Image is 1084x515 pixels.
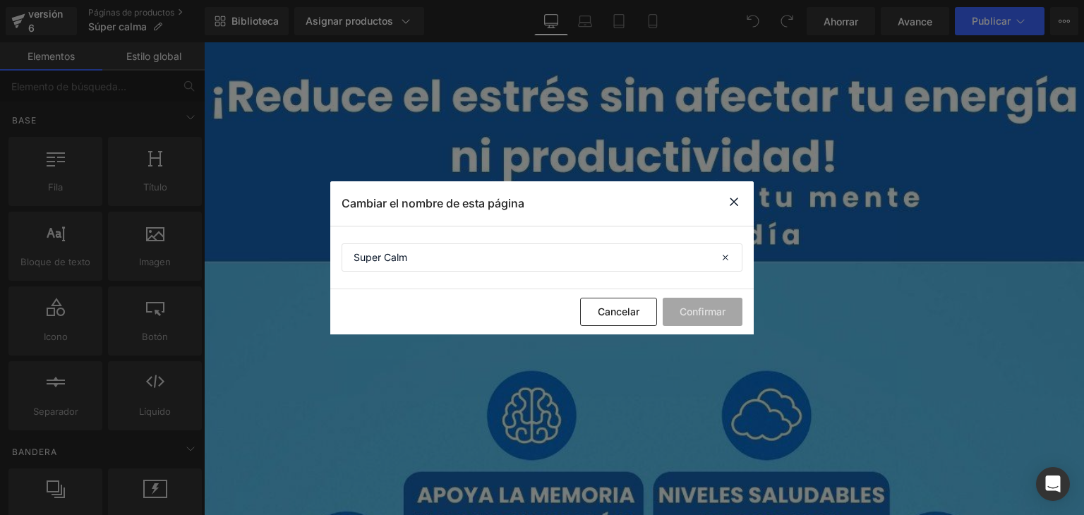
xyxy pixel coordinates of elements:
font: Cambiar el nombre de esta página [342,196,524,210]
div: Abrir Intercom Messenger [1036,467,1070,501]
button: Confirmar [663,298,742,326]
button: Cancelar [580,298,657,326]
font: Confirmar [680,305,725,317]
font: Cancelar [598,305,639,317]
